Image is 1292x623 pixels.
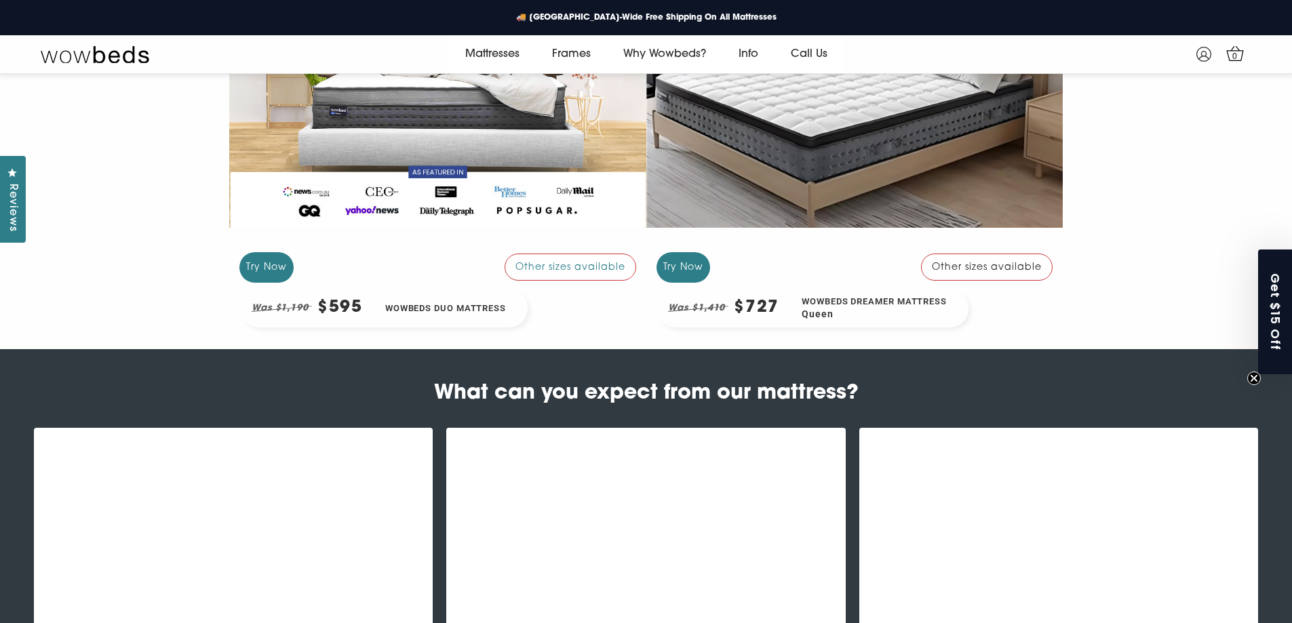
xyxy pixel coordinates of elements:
[734,300,779,317] div: $727
[1228,50,1242,64] span: 0
[317,300,363,317] div: $595
[921,254,1053,281] div: Other sizes available
[775,35,844,73] a: Call Us
[722,35,775,73] a: Info
[252,300,312,317] em: Was $1,190
[1268,273,1285,350] span: Get $15 Off
[668,300,728,317] em: Was $1,410
[505,9,787,26] a: 🚚 [GEOGRAPHIC_DATA]-Wide Free Shipping On All Mattresses
[607,35,722,73] a: Why Wowbeds?
[657,252,711,283] div: Try Now
[1247,371,1261,385] button: Close teaser
[536,35,607,73] a: Frames
[449,35,536,73] a: Mattresses
[1258,249,1292,374] div: Get $15 OffClose teaser
[802,308,947,321] span: Queen
[1223,41,1247,65] a: 0
[791,289,968,327] div: Wowbeds Dreamer Mattress
[3,184,21,232] span: Reviews
[374,296,528,321] div: Wowbeds Duo Mattress
[505,254,636,281] div: Other sizes available
[41,45,149,64] img: Wow Beds Logo
[239,252,294,283] div: Try Now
